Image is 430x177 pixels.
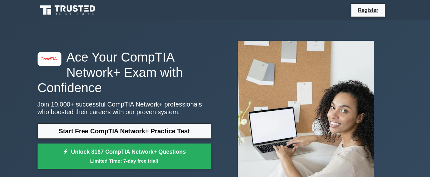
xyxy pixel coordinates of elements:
p: Join 10,000+ successful CompTIA Network+ professionals who boosted their careers with our proven ... [38,100,211,116]
h1: Ace Your CompTIA Network+ Exam with Confidence [38,49,211,95]
a: Register [354,6,382,14]
a: Start Free CompTIA Network+ Practice Test [38,123,211,139]
a: Unlock 3167 CompTIA Network+ QuestionsLimited Time: 7-day free trial! [38,144,211,169]
small: Limited Time: 7-day free trial! [46,157,203,165]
